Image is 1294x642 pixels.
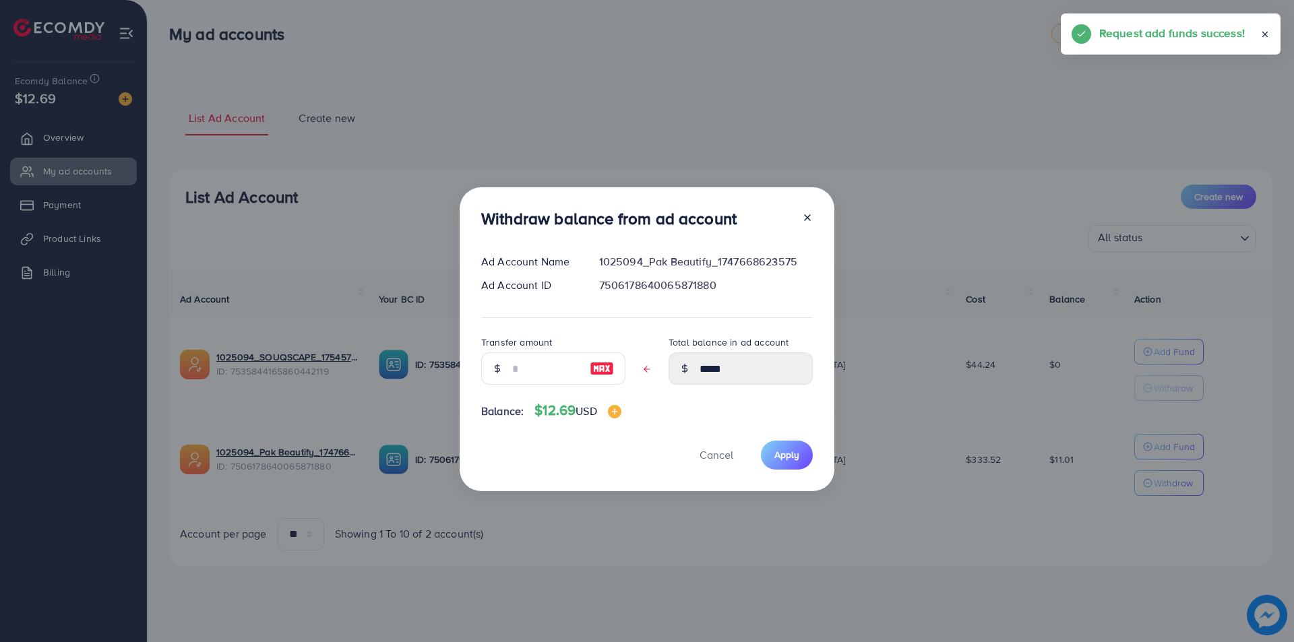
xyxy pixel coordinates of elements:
h5: Request add funds success! [1099,24,1245,42]
div: Ad Account ID [470,278,588,293]
button: Apply [761,441,813,470]
span: Cancel [700,447,733,462]
span: Apply [774,448,799,461]
span: USD [576,404,596,418]
label: Total balance in ad account [669,335,789,349]
div: Ad Account Name [470,254,588,269]
button: Cancel [683,441,750,470]
img: image [590,360,614,377]
div: 1025094_Pak Beautify_1747668623575 [588,254,824,269]
h3: Withdraw balance from ad account [481,209,737,228]
label: Transfer amount [481,335,552,349]
span: Balance: [481,404,524,419]
img: image [608,405,621,418]
h4: $12.69 [534,402,621,419]
div: 7506178640065871880 [588,278,824,293]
